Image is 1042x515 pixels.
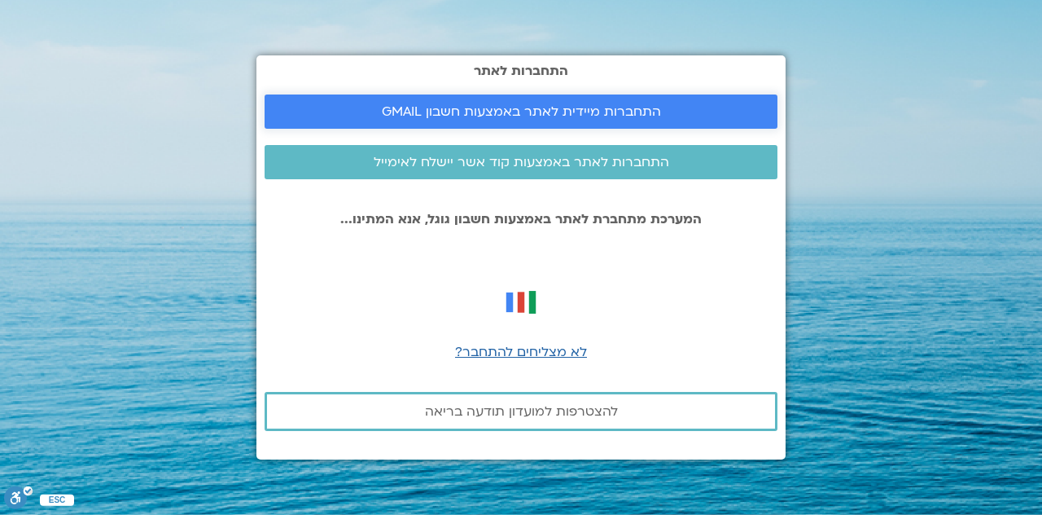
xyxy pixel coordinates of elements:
a: להצטרפות למועדון תודעה בריאה [265,392,777,431]
span: התחברות לאתר באמצעות קוד אשר יישלח לאימייל [374,155,669,169]
a: התחברות לאתר באמצעות קוד אשר יישלח לאימייל [265,145,777,179]
p: המערכת מתחברת לאתר באמצעות חשבון גוגל, אנא המתינו... [265,212,777,227]
span: להצטרפות למועדון תודעה בריאה [425,404,618,419]
h2: התחברות לאתר [265,64,777,78]
a: התחברות מיידית לאתר באמצעות חשבון GMAIL [265,95,777,129]
span: התחברות מיידית לאתר באמצעות חשבון GMAIL [382,104,661,119]
a: לא מצליחים להתחבר? [455,343,587,361]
